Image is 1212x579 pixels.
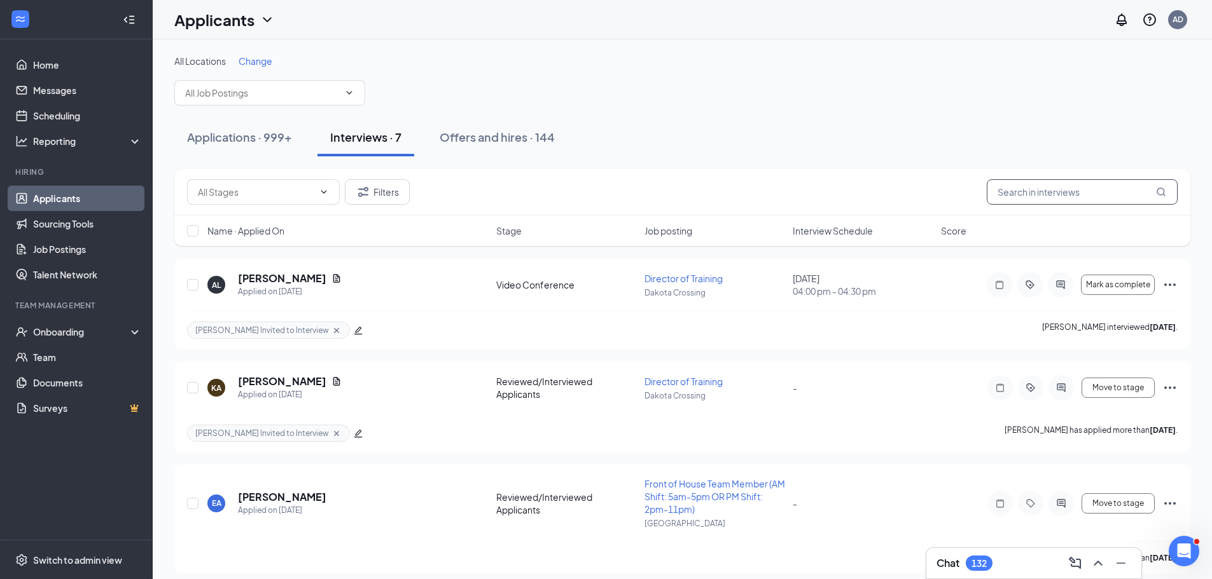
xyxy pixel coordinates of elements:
[354,326,363,335] span: edit
[496,278,637,291] div: Video Conference
[15,167,139,177] div: Hiring
[212,498,221,508] div: EA
[33,262,142,287] a: Talent Network
[1082,493,1155,514] button: Move to stage
[793,224,873,237] span: Interview Schedule
[1054,498,1069,508] svg: ActiveChat
[1150,553,1176,562] b: [DATE]
[33,370,142,395] a: Documents
[496,491,637,516] div: Reviewed/Interviewed Applicants
[644,390,785,401] p: Dakota Crossing
[1169,536,1199,566] iframe: Intercom live chat
[993,383,1008,393] svg: Note
[793,272,933,297] div: [DATE]
[1082,378,1155,398] button: Move to stage
[496,224,522,237] span: Stage
[330,129,401,145] div: Interviews · 7
[793,498,797,509] span: -
[793,285,933,297] span: 04:00 pm - 04:30 pm
[440,129,555,145] div: Offers and hires · 144
[239,55,272,67] span: Change
[1022,280,1038,290] svg: ActiveTag
[1113,555,1129,571] svg: Minimize
[496,375,637,400] div: Reviewed/Interviewed Applicants
[33,52,142,78] a: Home
[644,518,785,529] p: [GEOGRAPHIC_DATA]
[33,211,142,236] a: Sourcing Tools
[345,179,410,205] button: Filter Filters
[993,498,1008,508] svg: Note
[1092,383,1144,392] span: Move to stage
[195,428,329,439] span: [PERSON_NAME] Invited to Interview
[260,12,275,27] svg: ChevronDown
[33,103,142,128] a: Scheduling
[198,185,314,199] input: All Stages
[185,86,339,100] input: All Job Postings
[1092,499,1144,508] span: Move to stage
[1111,553,1131,573] button: Minimize
[987,179,1178,205] input: Search in interviews
[238,374,326,388] h5: [PERSON_NAME]
[1053,280,1068,290] svg: ActiveChat
[33,186,142,211] a: Applicants
[238,285,342,298] div: Applied on [DATE]
[33,325,131,338] div: Onboarding
[1081,275,1155,295] button: Mark as complete
[1142,12,1157,27] svg: QuestionInfo
[644,478,785,515] span: Front of House Team Member (AM Shift: 5am-5pm OR PM Shift: 2pm-11pm)
[1088,553,1108,573] button: ChevronUp
[1162,380,1178,395] svg: Ellipses
[1065,553,1085,573] button: ComposeMessage
[937,556,959,570] h3: Chat
[1150,322,1176,332] b: [DATE]
[331,273,342,283] svg: Document
[1023,498,1038,508] svg: Tag
[354,429,363,438] span: edit
[14,13,27,25] svg: WorkstreamLogo
[992,280,1007,290] svg: Note
[174,9,254,31] h1: Applicants
[644,224,692,237] span: Job posting
[1156,187,1166,197] svg: MagnifyingGlass
[33,344,142,370] a: Team
[33,395,142,421] a: SurveysCrown
[644,273,723,284] span: Director of Training
[1090,555,1106,571] svg: ChevronUp
[972,558,987,569] div: 132
[238,388,342,401] div: Applied on [DATE]
[1150,425,1176,435] b: [DATE]
[1086,280,1150,289] span: Mark as complete
[212,280,221,290] div: AL
[793,382,797,393] span: -
[344,88,354,98] svg: ChevronDown
[1162,496,1178,511] svg: Ellipses
[15,325,28,338] svg: UserCheck
[15,135,28,147] svg: Analysis
[1114,12,1129,27] svg: Notifications
[1162,277,1178,292] svg: Ellipses
[238,504,326,517] div: Applied on [DATE]
[207,224,284,237] span: Name · Applied On
[1042,322,1178,339] p: [PERSON_NAME] interviewed .
[33,236,142,262] a: Job Postings
[33,78,142,103] a: Messages
[33,135,143,147] div: Reporting
[15,300,139,311] div: Team Management
[319,187,329,197] svg: ChevronDown
[1068,555,1083,571] svg: ComposeMessage
[238,271,326,285] h5: [PERSON_NAME]
[941,224,966,237] span: Score
[644,376,723,387] span: Director of Training
[195,325,329,336] span: [PERSON_NAME] Invited to Interview
[123,13,136,26] svg: Collapse
[331,325,342,336] svg: Cross
[238,490,326,504] h5: [PERSON_NAME]
[211,383,221,393] div: KA
[33,554,122,566] div: Switch to admin view
[356,184,371,200] svg: Filter
[644,287,785,298] p: Dakota Crossing
[1054,383,1069,393] svg: ActiveChat
[174,55,226,67] span: All Locations
[1023,383,1038,393] svg: ActiveTag
[187,129,292,145] div: Applications · 999+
